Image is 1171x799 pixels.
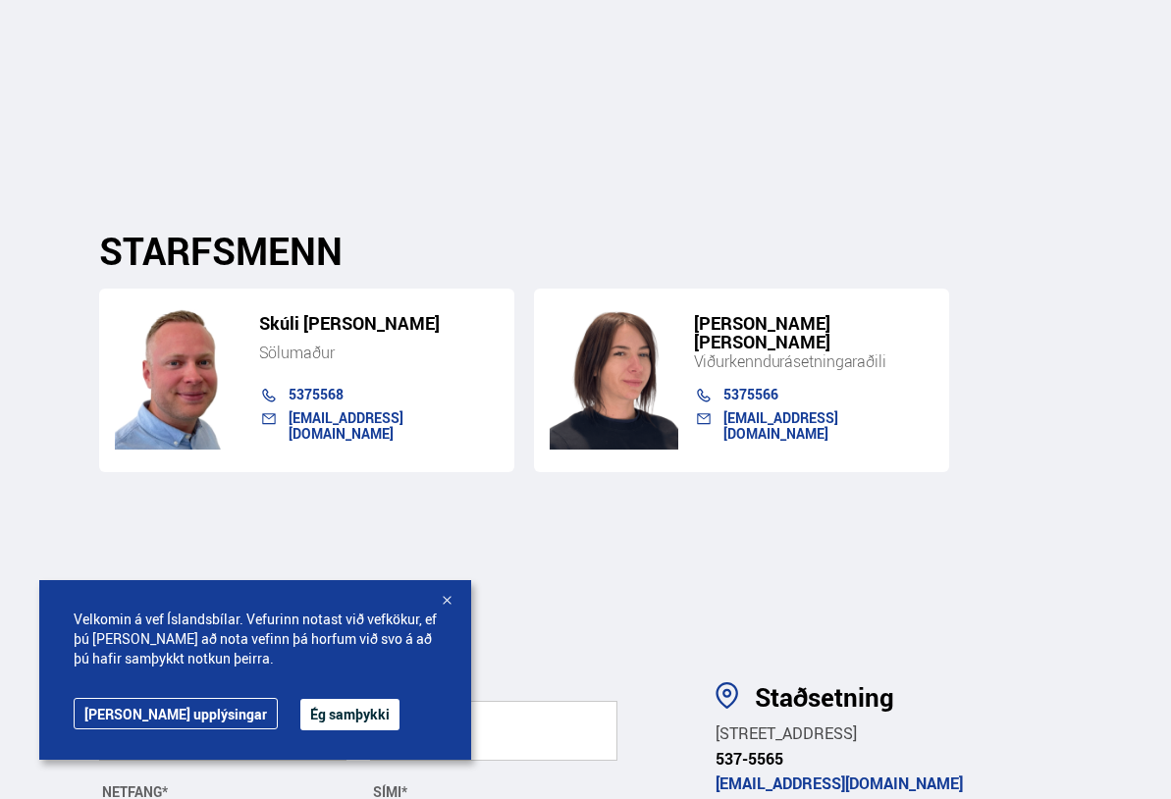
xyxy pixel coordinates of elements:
img: m7PZdWzYfFvz2vuk.png [115,301,243,450]
a: [EMAIL_ADDRESS][DOMAIN_NAME] [716,772,963,794]
button: Opna LiveChat spjallviðmót [16,8,75,67]
h2: STARFSMENN [99,229,1072,273]
img: TiAwD7vhpwHUHg8j.png [550,301,678,450]
span: Velkomin á vef Íslandsbílar. Vefurinn notast við vefkökur, ef þú [PERSON_NAME] að nota vefinn þá ... [74,610,437,668]
h3: Staðsetning [755,682,1072,712]
a: [PERSON_NAME] upplýsingar [74,698,278,729]
img: pw9sMCDar5Ii6RG5.svg [716,682,738,709]
a: 5375566 [723,385,778,403]
a: [EMAIL_ADDRESS][DOMAIN_NAME] [723,408,838,443]
a: 537-5565 [716,748,783,770]
h5: Skúli [PERSON_NAME] [259,314,499,333]
h5: [PERSON_NAME] [PERSON_NAME] [694,314,933,351]
div: EFTIRNAFN* [370,672,617,688]
span: ásetningaraðili [784,350,886,372]
div: Sölumaður [259,343,499,362]
button: Ég samþykki [300,699,399,730]
div: Viðurkenndur [694,351,933,371]
a: [STREET_ADDRESS] [716,722,857,744]
a: 5375568 [289,385,344,403]
a: [EMAIL_ADDRESS][DOMAIN_NAME] [289,408,403,443]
